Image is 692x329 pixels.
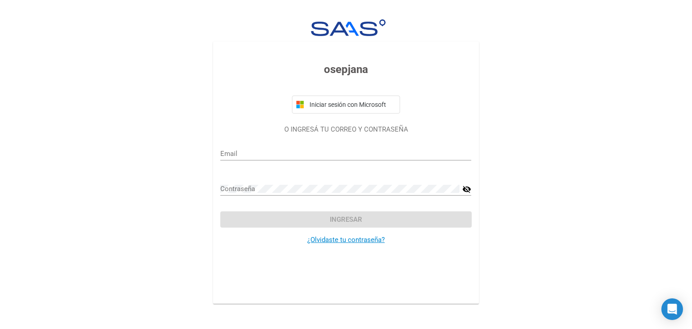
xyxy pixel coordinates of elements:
[220,124,471,135] p: O INGRESÁ TU CORREO Y CONTRASEÑA
[462,184,471,195] mat-icon: visibility_off
[292,96,400,114] button: Iniciar sesión con Microsoft
[220,211,471,228] button: Ingresar
[308,101,396,108] span: Iniciar sesión con Microsoft
[307,236,385,244] a: ¿Olvidaste tu contraseña?
[330,215,362,224] span: Ingresar
[661,298,683,320] div: Open Intercom Messenger
[220,61,471,78] h3: osepjana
